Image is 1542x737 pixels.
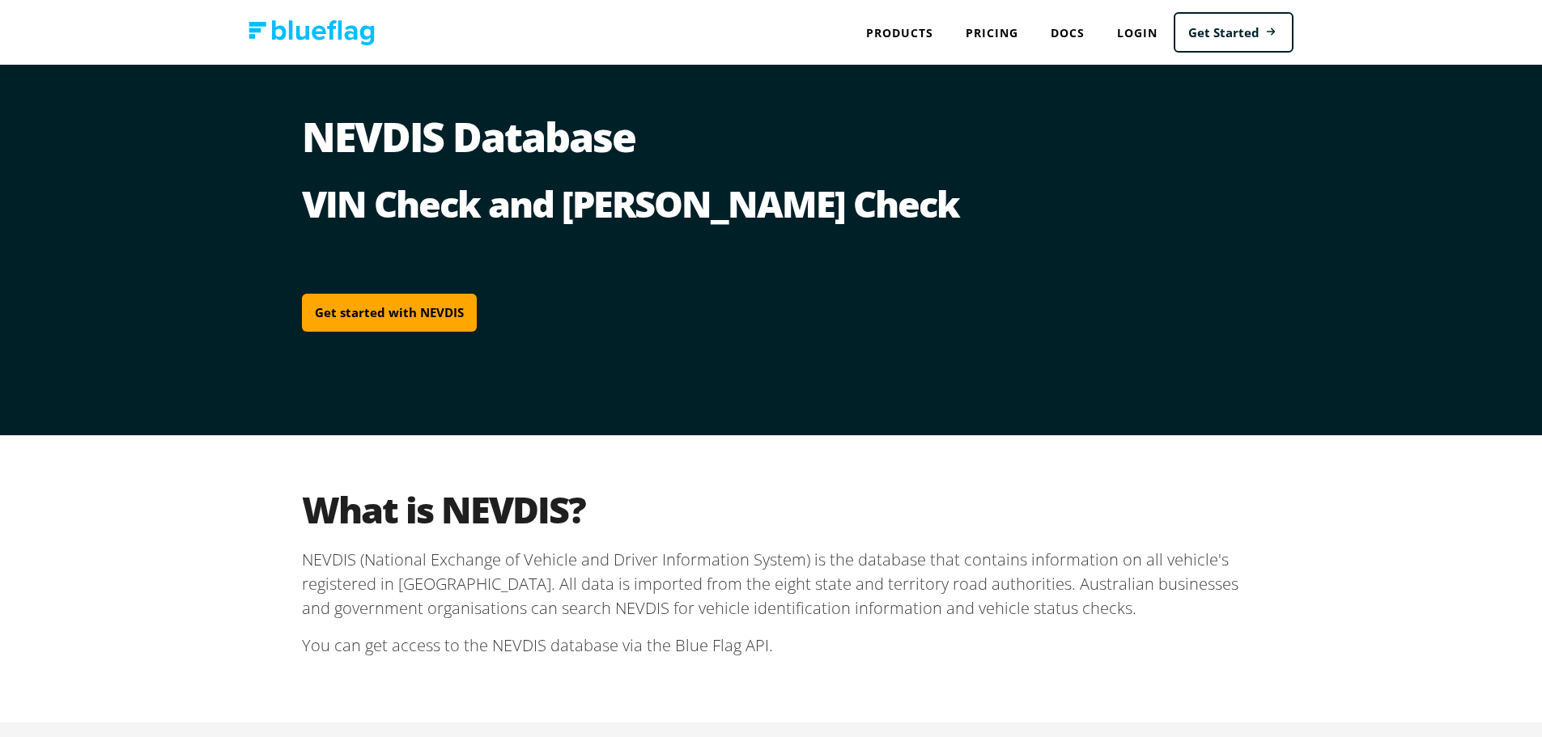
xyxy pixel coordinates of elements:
[1174,12,1293,53] a: Get Started
[949,16,1034,49] a: Pricing
[302,621,1241,671] p: You can get access to the NEVDIS database via the Blue Flag API.
[850,16,949,49] div: Products
[302,294,477,332] a: Get started with NEVDIS
[302,181,1241,226] h2: VIN Check and [PERSON_NAME] Check
[249,20,375,45] img: Blue Flag logo
[1034,16,1101,49] a: Docs
[302,487,1241,532] h2: What is NEVDIS?
[302,116,1241,181] h1: NEVDIS Database
[302,548,1241,621] p: NEVDIS (National Exchange of Vehicle and Driver Information System) is the database that contains...
[1101,16,1174,49] a: Login to Blue Flag application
